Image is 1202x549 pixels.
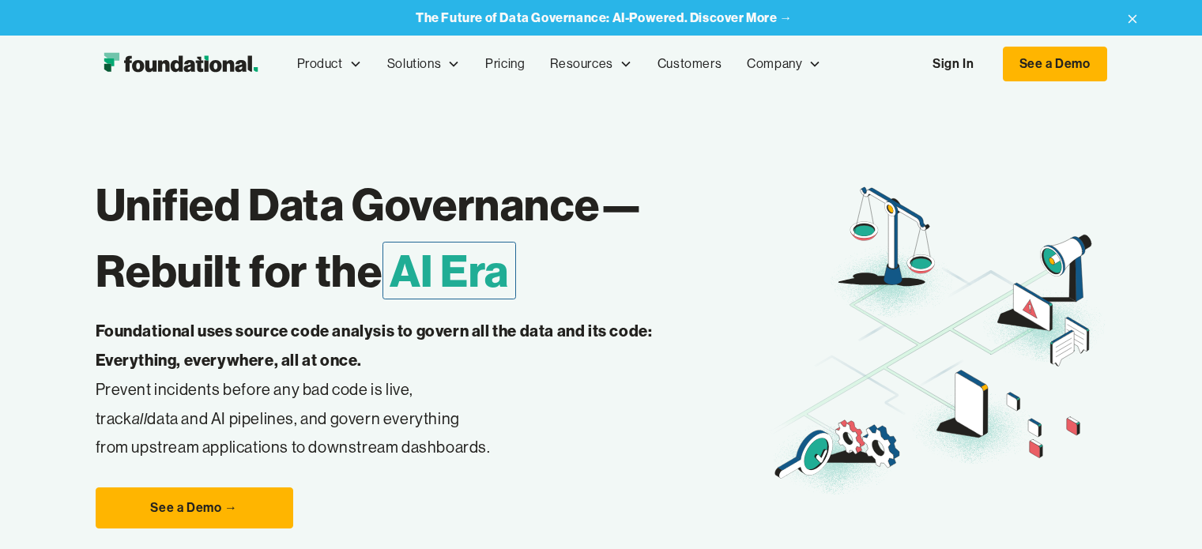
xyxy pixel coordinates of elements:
a: Customers [645,38,734,90]
div: Product [284,38,375,90]
p: Prevent incidents before any bad code is live, track data and AI pipelines, and govern everything... [96,317,703,462]
div: Solutions [387,54,441,74]
div: Solutions [375,38,473,90]
a: The Future of Data Governance: AI-Powered. Discover More → [416,10,793,25]
span: AI Era [382,242,517,299]
div: Company [747,54,802,74]
h1: Unified Data Governance— Rebuilt for the [96,171,770,304]
a: See a Demo → [96,487,293,528]
strong: The Future of Data Governance: AI-Powered. Discover More → [416,9,793,25]
a: Sign In [917,47,989,81]
div: Company [734,38,834,90]
div: Resources [537,38,644,90]
a: See a Demo [1003,47,1107,81]
iframe: Chat Widget [1123,473,1202,549]
a: Pricing [473,38,537,90]
div: Resources [550,54,612,74]
div: Product [297,54,343,74]
img: Foundational Logo [96,48,266,80]
strong: Foundational uses source code analysis to govern all the data and its code: Everything, everywher... [96,321,653,370]
a: home [96,48,266,80]
em: all [132,408,148,428]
